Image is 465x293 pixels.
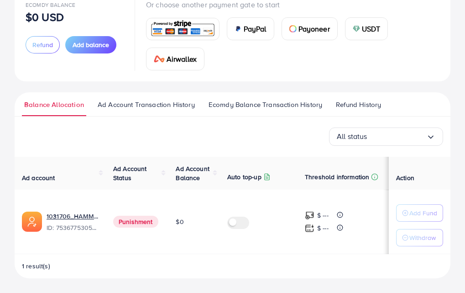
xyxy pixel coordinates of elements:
[396,229,443,246] button: Withdraw
[244,23,266,34] span: PayPal
[47,212,99,233] div: <span class='underline'>1031706_HAMMAD AGENCY_1754792673854</span></br>7536775305621553159
[26,1,75,9] span: Ecomdy Balance
[317,223,329,234] p: $ ---
[24,100,84,110] span: Balance Allocation
[47,223,99,232] span: ID: 7536775305621553159
[26,11,64,22] p: $0 USD
[396,204,443,222] button: Add Fund
[113,216,158,228] span: Punishment
[305,211,314,220] img: top-up amount
[149,19,216,39] img: card
[305,171,369,182] p: Threshold information
[362,23,381,34] span: USDT
[167,53,197,64] span: Airwallex
[227,17,274,40] a: cardPayPal
[47,212,99,221] a: 1031706_HAMMAD AGENCY_1754792673854
[176,217,183,226] span: $0
[98,100,195,110] span: Ad Account Transaction History
[367,129,426,144] input: Search for option
[353,25,360,32] img: card
[22,212,42,232] img: ic-ads-acc.e4c84228.svg
[337,129,367,144] span: All status
[22,261,50,271] span: 1 result(s)
[336,100,381,110] span: Refund History
[409,232,436,243] p: Withdraw
[113,164,147,182] span: Ad Account Status
[146,18,219,40] a: card
[317,210,329,221] p: $ ---
[235,25,242,32] img: card
[409,208,437,218] p: Add Fund
[32,40,53,49] span: Refund
[26,36,60,53] button: Refund
[289,25,297,32] img: card
[154,55,165,63] img: card
[73,40,109,49] span: Add balance
[65,36,116,53] button: Add balance
[345,17,388,40] a: cardUSDT
[22,173,55,182] span: Ad account
[298,23,330,34] span: Payoneer
[227,171,261,182] p: Auto top-up
[146,48,204,70] a: cardAirwallex
[396,173,414,182] span: Action
[209,100,322,110] span: Ecomdy Balance Transaction History
[329,128,443,146] div: Search for option
[305,224,314,233] img: top-up amount
[282,17,338,40] a: cardPayoneer
[426,252,458,286] iframe: Chat
[176,164,209,182] span: Ad Account Balance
